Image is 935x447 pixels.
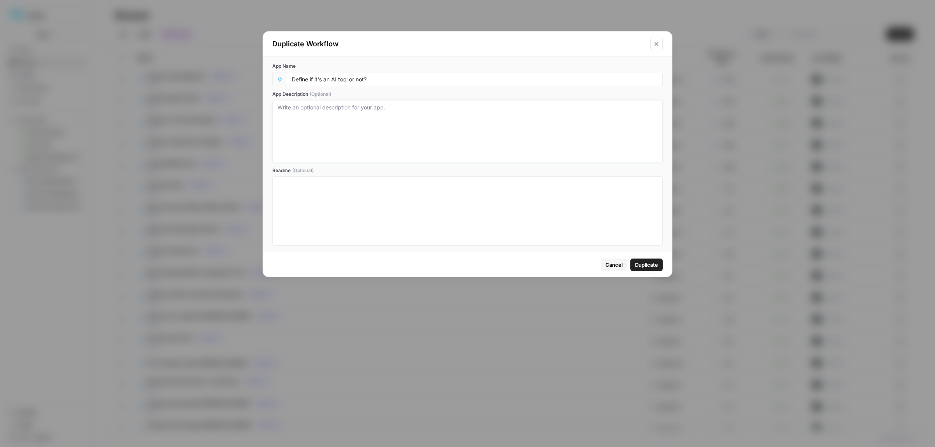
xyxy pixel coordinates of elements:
label: App Description [272,91,663,98]
label: Readme [272,167,663,174]
input: Untitled [292,76,658,83]
span: (Optional) [310,91,331,98]
button: Duplicate [630,259,663,271]
button: Cancel [601,259,627,271]
span: (Optional) [292,167,314,174]
button: Close modal [650,38,663,50]
span: Cancel [605,261,623,269]
div: Duplicate Workflow [272,39,646,49]
label: App Name [272,63,663,70]
span: Duplicate [635,261,658,269]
